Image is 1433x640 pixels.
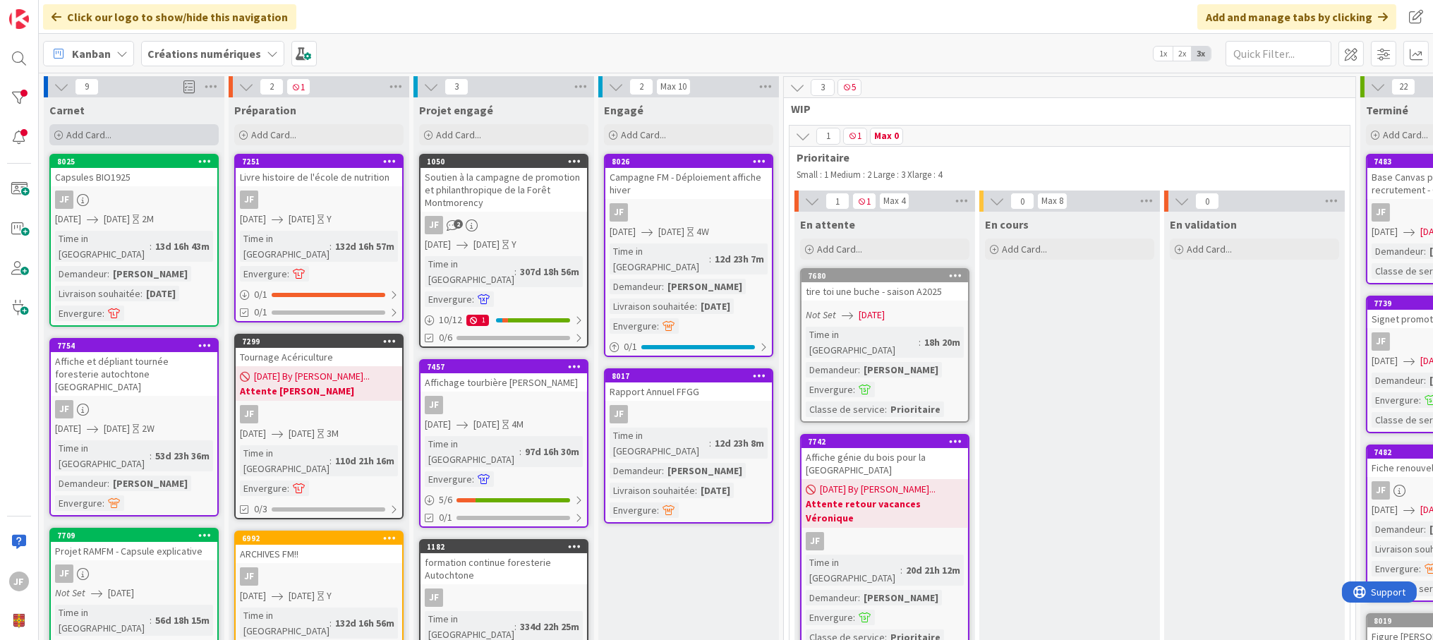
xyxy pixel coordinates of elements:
[236,286,402,303] div: 0/1
[425,436,519,467] div: Time in [GEOGRAPHIC_DATA]
[802,448,968,479] div: Affiche génie du bois pour la [GEOGRAPHIC_DATA]
[853,382,855,397] span: :
[806,590,858,605] div: Demandeur
[919,334,921,350] span: :
[329,453,332,469] span: :
[236,532,402,563] div: 6992ARCHIVES FM!!
[142,212,154,227] div: 2M
[806,555,900,586] div: Time in [GEOGRAPHIC_DATA]
[439,313,462,327] span: 10 / 12
[55,564,73,583] div: JF
[1372,203,1390,222] div: JF
[1372,561,1419,576] div: Envergure
[49,154,219,327] a: 8025Capsules BIO1925JF[DATE][DATE]2MTime in [GEOGRAPHIC_DATA]:13d 16h 43mDemandeur:[PERSON_NAME]L...
[55,212,81,227] span: [DATE]
[51,168,217,186] div: Capsules BIO1925
[660,83,687,90] div: Max 10
[466,315,489,326] div: 1
[240,231,329,262] div: Time in [GEOGRAPHIC_DATA]
[439,493,452,507] span: 5 / 6
[1383,128,1428,141] span: Add Card...
[329,239,332,254] span: :
[1372,332,1390,351] div: JF
[605,155,772,168] div: 8026
[51,542,217,560] div: Projet RAMFM - Capsule explicative
[9,9,29,29] img: Visit kanbanzone.com
[802,270,968,301] div: 7680tire toi une buche - saison A2025
[421,361,587,392] div: 7457Affichage tourbière [PERSON_NAME]
[472,291,474,307] span: :
[421,588,587,607] div: JF
[43,4,296,30] div: Click our logo to show/hide this navigation
[289,212,315,227] span: [DATE]
[806,308,836,321] i: Not Set
[512,237,516,252] div: Y
[806,362,858,378] div: Demandeur
[425,256,514,287] div: Time in [GEOGRAPHIC_DATA]
[610,298,695,314] div: Livraison souhaitée
[9,611,29,631] img: avatar
[9,572,29,591] div: JF
[1372,502,1398,517] span: [DATE]
[604,154,773,357] a: 8026Campagne FM - Déploiement affiche hiverJF[DATE][DATE]4WTime in [GEOGRAPHIC_DATA]:12d 23h 7mDe...
[421,155,587,212] div: 1050Soutien à la campagne de promotion et philanthropique de la Forêt Montmorency
[51,400,217,418] div: JF
[519,444,521,459] span: :
[421,373,587,392] div: Affichage tourbière [PERSON_NAME]
[629,78,653,95] span: 2
[57,531,217,541] div: 7709
[327,588,332,603] div: Y
[1226,41,1331,66] input: Quick Filter...
[55,231,150,262] div: Time in [GEOGRAPHIC_DATA]
[605,370,772,382] div: 8017
[30,2,64,19] span: Support
[55,476,107,491] div: Demandeur
[55,440,150,471] div: Time in [GEOGRAPHIC_DATA]
[605,338,772,356] div: 0/1
[521,444,583,459] div: 97d 16h 30m
[1372,481,1390,500] div: JF
[985,217,1029,231] span: En cours
[696,224,709,239] div: 4W
[152,612,213,628] div: 56d 18h 15m
[425,237,451,252] span: [DATE]
[242,337,402,346] div: 7299
[697,483,734,498] div: [DATE]
[327,212,332,227] div: Y
[858,590,860,605] span: :
[439,330,452,345] span: 0/6
[51,155,217,168] div: 8025
[102,495,104,511] span: :
[72,45,111,62] span: Kanban
[55,306,102,321] div: Envergure
[287,266,289,282] span: :
[802,270,968,282] div: 7680
[51,529,217,560] div: 7709Projet RAMFM - Capsule explicative
[242,157,402,167] div: 7251
[55,586,85,599] i: Not Set
[332,239,398,254] div: 132d 16h 57m
[605,405,772,423] div: JF
[820,482,936,497] span: [DATE] By [PERSON_NAME]...
[624,339,637,354] span: 0 / 1
[142,421,155,436] div: 2W
[421,396,587,414] div: JF
[610,318,657,334] div: Envergure
[1372,224,1398,239] span: [DATE]
[236,348,402,366] div: Tournage Acériculture
[711,251,768,267] div: 12d 23h 7m
[605,203,772,222] div: JF
[419,359,588,528] a: 7457Affichage tourbière [PERSON_NAME]JF[DATE][DATE]4MTime in [GEOGRAPHIC_DATA]:97d 16h 30mEnvergu...
[806,382,853,397] div: Envergure
[51,155,217,186] div: 8025Capsules BIO1925
[802,435,968,448] div: 7742
[240,191,258,209] div: JF
[1372,354,1398,368] span: [DATE]
[236,405,402,423] div: JF
[1041,198,1063,205] div: Max 8
[1197,4,1396,30] div: Add and manage tabs by clicking
[147,47,261,61] b: Créations numériques
[439,510,452,525] span: 0/1
[55,495,102,511] div: Envergure
[109,266,191,282] div: [PERSON_NAME]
